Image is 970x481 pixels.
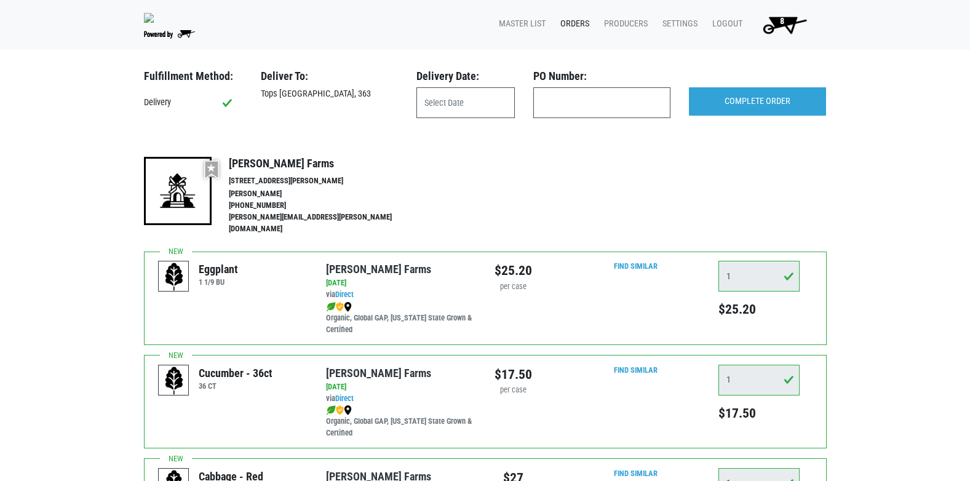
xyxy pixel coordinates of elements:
[326,367,431,380] a: [PERSON_NAME] Farms
[199,261,238,277] div: Eggplant
[718,261,800,292] input: Qty
[199,381,272,391] h6: 36 CT
[326,277,475,289] div: [DATE]
[144,13,154,23] img: 279edf242af8f9d49a69d9d2afa010fb.png
[252,87,407,101] div: Tops [GEOGRAPHIC_DATA], 363
[614,365,658,375] a: Find Similar
[199,277,238,287] h6: 1 1/9 BU
[144,30,195,39] img: Powered by Big Wheelbarrow
[614,261,658,271] a: Find Similar
[747,12,817,37] a: 8
[326,405,336,415] img: leaf-e5c59151409436ccce96b2ca1b28e03c.png
[229,175,418,187] li: [STREET_ADDRESS][PERSON_NAME]
[594,12,653,36] a: Producers
[326,263,431,276] a: [PERSON_NAME] Farms
[495,384,532,396] div: per case
[336,302,344,312] img: safety-e55c860ca8c00a9c171001a62a92dabd.png
[344,302,352,312] img: map_marker-0e94453035b3232a4d21701695807de9.png
[335,394,354,403] a: Direct
[702,12,747,36] a: Logout
[495,281,532,293] div: per case
[757,12,812,37] img: Cart
[780,16,784,26] span: 8
[326,301,475,336] div: Organic, Global GAP, [US_STATE] State Grown & Certified
[489,12,551,36] a: Master List
[495,365,532,384] div: $17.50
[326,302,336,312] img: leaf-e5c59151409436ccce96b2ca1b28e03c.png
[229,157,418,170] h4: [PERSON_NAME] Farms
[144,157,212,225] img: 19-7441ae2ccb79c876ff41c34f3bd0da69.png
[718,301,800,317] h5: $25.20
[416,87,515,118] input: Select Date
[229,188,418,200] li: [PERSON_NAME]
[551,12,594,36] a: Orders
[416,70,515,83] h3: Delivery Date:
[229,212,418,235] li: [PERSON_NAME][EMAIL_ADDRESS][PERSON_NAME][DOMAIN_NAME]
[718,365,800,396] input: Qty
[326,393,475,405] div: via
[326,289,475,301] div: via
[229,200,418,212] li: [PHONE_NUMBER]
[159,261,189,292] img: placeholder-variety-43d6402dacf2d531de610a020419775a.svg
[144,70,242,83] h3: Fulfillment Method:
[199,365,272,381] div: Cucumber - 36ct
[159,365,189,396] img: placeholder-variety-43d6402dacf2d531de610a020419775a.svg
[326,381,475,393] div: [DATE]
[261,70,398,83] h3: Deliver To:
[326,404,475,439] div: Organic, Global GAP, [US_STATE] State Grown & Certified
[653,12,702,36] a: Settings
[533,70,670,83] h3: PO Number:
[344,405,352,415] img: map_marker-0e94453035b3232a4d21701695807de9.png
[336,405,344,415] img: safety-e55c860ca8c00a9c171001a62a92dabd.png
[614,469,658,478] a: Find Similar
[335,290,354,299] a: Direct
[689,87,826,116] input: COMPLETE ORDER
[718,405,800,421] h5: $17.50
[495,261,532,280] div: $25.20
